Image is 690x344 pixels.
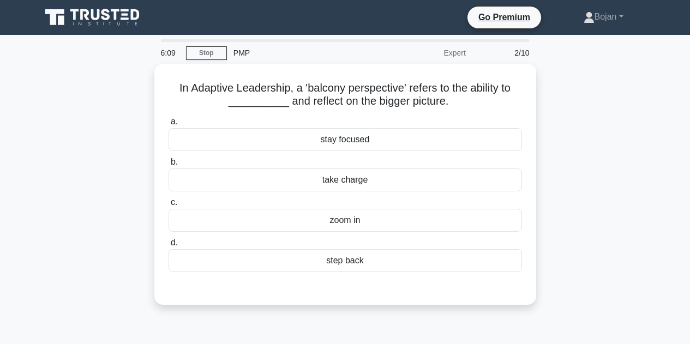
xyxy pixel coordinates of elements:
div: 6:09 [154,42,186,64]
div: zoom in [169,209,522,232]
a: Go Premium [472,10,537,24]
span: a. [171,117,178,126]
div: stay focused [169,128,522,151]
div: take charge [169,168,522,191]
a: Stop [186,46,227,60]
span: c. [171,197,177,207]
h5: In Adaptive Leadership, a 'balcony perspective' refers to the ability to __________ and reflect o... [167,81,523,108]
div: step back [169,249,522,272]
span: b. [171,157,178,166]
div: 2/10 [472,42,536,64]
div: Expert [377,42,472,64]
a: Bojan [557,6,650,28]
span: d. [171,238,178,247]
div: PMP [227,42,377,64]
